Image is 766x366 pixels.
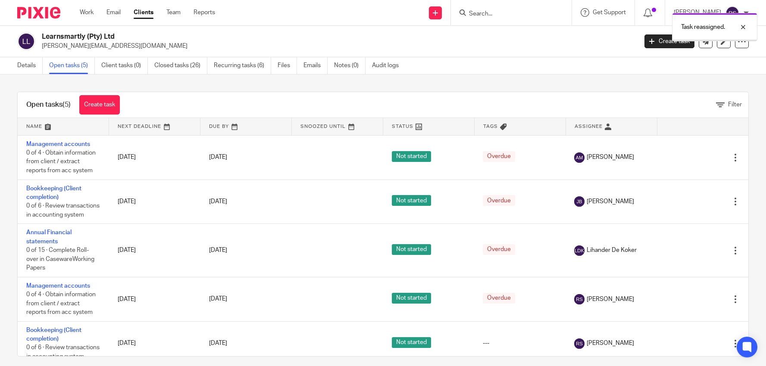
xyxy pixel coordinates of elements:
[303,57,328,74] a: Emails
[166,8,181,17] a: Team
[80,8,94,17] a: Work
[392,151,431,162] span: Not started
[209,199,227,205] span: [DATE]
[574,196,585,207] img: svg%3E
[392,337,431,348] span: Not started
[209,296,227,302] span: [DATE]
[26,141,90,147] a: Management accounts
[300,124,346,129] span: Snoozed Until
[209,247,227,253] span: [DATE]
[109,321,200,365] td: [DATE]
[574,152,585,163] img: svg%3E
[17,7,60,19] img: Pixie
[278,57,297,74] a: Files
[483,151,515,162] span: Overdue
[134,8,153,17] a: Clients
[574,338,585,349] img: svg%3E
[26,186,81,200] a: Bookkeeping (Client completion)
[587,246,637,254] span: Lihander De Koker
[109,135,200,180] td: [DATE]
[26,345,100,360] span: 0 of 6 · Review transactions in accounting system
[209,341,227,347] span: [DATE]
[392,124,413,129] span: Status
[392,195,431,206] span: Not started
[109,277,200,321] td: [DATE]
[725,6,739,20] img: svg%3E
[574,294,585,304] img: svg%3E
[26,283,90,289] a: Management accounts
[154,57,207,74] a: Closed tasks (26)
[483,244,515,255] span: Overdue
[26,247,94,271] span: 0 of 15 · Complete Roll-over in CasewareWorking Papers
[483,339,557,347] div: ---
[79,95,120,115] a: Create task
[209,154,227,160] span: [DATE]
[587,339,634,347] span: [PERSON_NAME]
[109,224,200,277] td: [DATE]
[194,8,215,17] a: Reports
[26,327,81,342] a: Bookkeeping (Client completion)
[574,245,585,256] img: svg%3E
[42,32,513,41] h2: Learnsmartly (Pty) Ltd
[483,124,498,129] span: Tags
[214,57,271,74] a: Recurring tasks (6)
[26,150,96,174] span: 0 of 4 · Obtain information from client / extract reports from acc system
[42,42,632,50] p: [PERSON_NAME][EMAIL_ADDRESS][DOMAIN_NAME]
[101,57,148,74] a: Client tasks (0)
[26,292,96,315] span: 0 of 4 · Obtain information from client / extract reports from acc system
[483,195,515,206] span: Overdue
[49,57,95,74] a: Open tasks (5)
[106,8,121,17] a: Email
[587,295,634,304] span: [PERSON_NAME]
[681,23,725,31] p: Task reassigned.
[26,100,71,109] h1: Open tasks
[392,293,431,304] span: Not started
[587,197,634,206] span: [PERSON_NAME]
[63,101,71,108] span: (5)
[17,57,43,74] a: Details
[644,34,694,48] a: Create task
[17,32,35,50] img: svg%3E
[109,180,200,224] td: [DATE]
[483,293,515,304] span: Overdue
[728,102,742,108] span: Filter
[334,57,366,74] a: Notes (0)
[26,203,100,218] span: 0 of 6 · Review transactions in accounting system
[587,153,634,161] span: [PERSON_NAME]
[392,244,431,255] span: Not started
[372,57,405,74] a: Audit logs
[26,230,72,244] a: Annual Financial statements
